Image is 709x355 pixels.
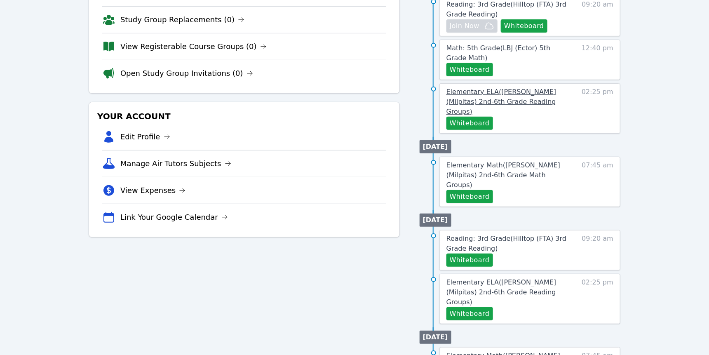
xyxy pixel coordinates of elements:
[420,140,451,153] li: [DATE]
[446,87,572,117] a: Elementary ELA([PERSON_NAME] (Milpitas) 2nd-6th Grade Reading Groups)
[582,87,613,130] span: 02:25 pm
[582,160,613,203] span: 07:45 am
[446,44,551,62] span: Math: 5th Grade ( LBJ (Ector) 5th Grade Math )
[420,331,451,344] li: [DATE]
[446,160,572,190] a: Elementary Math([PERSON_NAME] (Milpitas) 2nd-6th Grade Math Groups)
[582,277,613,320] span: 02:25 pm
[446,278,556,306] span: Elementary ELA ( [PERSON_NAME] (Milpitas) 2nd-6th Grade Reading Groups )
[120,41,267,52] a: View Registerable Course Groups (0)
[446,117,493,130] button: Whiteboard
[120,212,228,223] a: Link Your Google Calendar
[446,19,498,33] button: Join Now
[446,63,493,76] button: Whiteboard
[446,254,493,267] button: Whiteboard
[420,214,451,227] li: [DATE]
[96,109,393,124] h3: Your Account
[120,14,244,26] a: Study Group Replacements (0)
[446,235,566,252] span: Reading: 3rd Grade ( Hilltop (FTA) 3rd Grade Reading )
[582,234,613,267] span: 09:20 am
[446,88,556,115] span: Elementary ELA ( [PERSON_NAME] (Milpitas) 2nd-6th Grade Reading Groups )
[446,0,566,18] span: Reading: 3rd Grade ( Hilltop (FTA) 3rd Grade Reading )
[446,307,493,320] button: Whiteboard
[120,185,185,196] a: View Expenses
[450,21,479,31] span: Join Now
[446,161,560,189] span: Elementary Math ( [PERSON_NAME] (Milpitas) 2nd-6th Grade Math Groups )
[120,131,170,143] a: Edit Profile
[446,277,572,307] a: Elementary ELA([PERSON_NAME] (Milpitas) 2nd-6th Grade Reading Groups)
[446,43,572,63] a: Math: 5th Grade(LBJ (Ector) 5th Grade Math)
[501,19,547,33] button: Whiteboard
[446,234,572,254] a: Reading: 3rd Grade(Hilltop (FTA) 3rd Grade Reading)
[120,158,231,169] a: Manage Air Tutors Subjects
[120,68,253,79] a: Open Study Group Invitations (0)
[582,43,613,76] span: 12:40 pm
[446,190,493,203] button: Whiteboard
